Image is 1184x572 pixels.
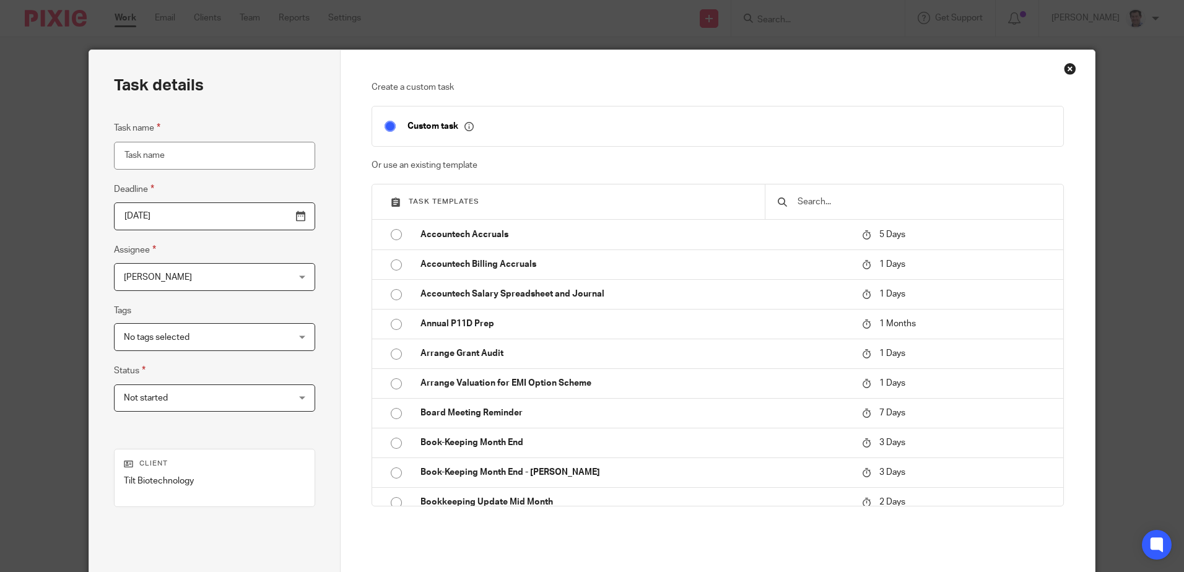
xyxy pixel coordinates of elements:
span: Not started [124,394,168,402]
span: 3 Days [879,468,905,477]
p: Book-Keeping Month End - [PERSON_NAME] [420,466,850,479]
p: Custom task [407,121,474,132]
p: Board Meeting Reminder [420,407,850,419]
span: 5 Days [879,230,905,239]
label: Deadline [114,182,154,196]
p: Annual P11D Prep [420,318,850,330]
span: 3 Days [879,438,905,447]
span: 1 Months [879,319,916,328]
p: Tilt Biotechnology [124,475,305,487]
label: Assignee [114,243,156,257]
div: Close this dialog window [1064,63,1076,75]
span: No tags selected [124,333,189,342]
p: Accountech Billing Accruals [420,258,850,271]
span: 1 Days [879,290,905,298]
span: 2 Days [879,498,905,506]
p: Accountech Salary Spreadsheet and Journal [420,288,850,300]
span: 1 Days [879,349,905,358]
p: Bookkeeping Update Mid Month [420,496,850,508]
span: [PERSON_NAME] [124,273,192,282]
p: Create a custom task [372,81,1063,93]
p: Arrange Grant Audit [420,347,850,360]
p: Client [124,459,305,469]
label: Tags [114,305,131,317]
span: Task templates [409,198,479,205]
span: 7 Days [879,409,905,417]
label: Task name [114,121,160,135]
p: Or use an existing template [372,159,1063,171]
label: Status [114,363,146,378]
input: Search... [796,195,1051,209]
input: Pick a date [114,202,315,230]
p: Accountech Accruals [420,228,850,241]
p: Book-Keeping Month End [420,436,850,449]
input: Task name [114,142,315,170]
span: 1 Days [879,260,905,269]
h2: Task details [114,75,204,96]
span: 1 Days [879,379,905,388]
p: Arrange Valuation for EMI Option Scheme [420,377,850,389]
